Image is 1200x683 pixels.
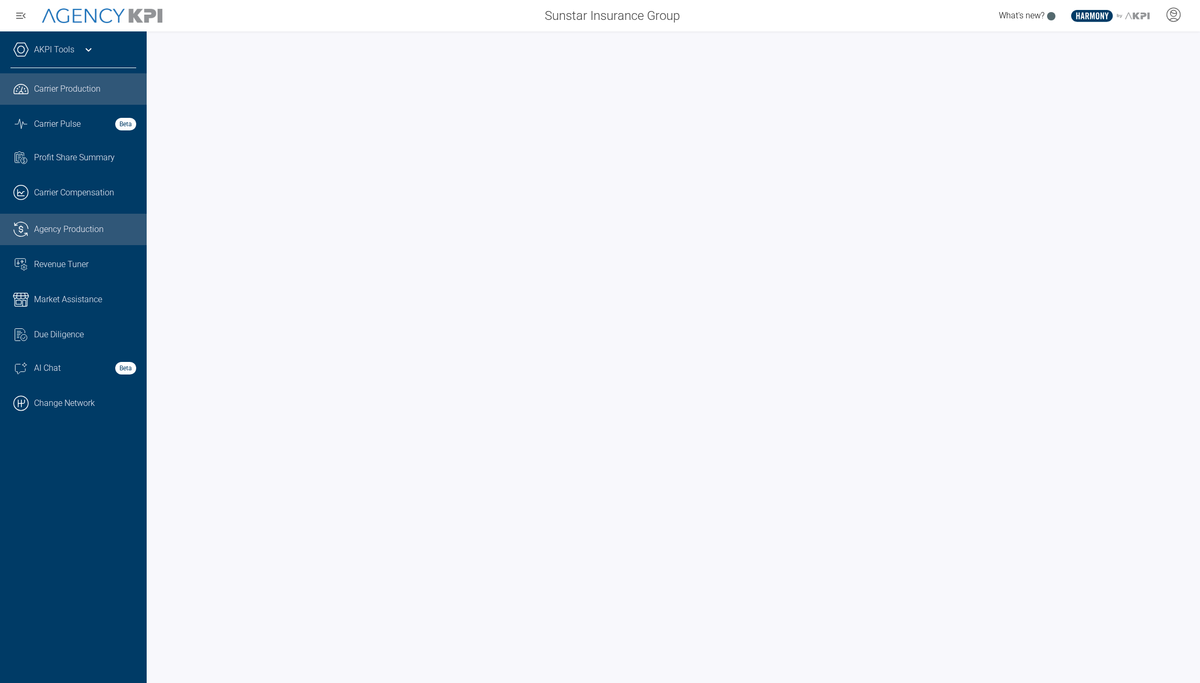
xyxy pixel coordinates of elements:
span: Sunstar Insurance Group [545,6,680,25]
span: Carrier Pulse [34,118,81,130]
span: Agency Production [34,223,104,236]
span: Carrier Compensation [34,186,114,199]
span: Market Assistance [34,293,102,306]
img: AgencyKPI [42,8,162,24]
strong: Beta [115,362,136,374]
span: What's new? [999,10,1044,20]
span: Revenue Tuner [34,258,89,271]
a: AKPI Tools [34,43,74,56]
span: Carrier Production [34,83,101,95]
span: AI Chat [34,362,61,374]
span: Due Diligence [34,328,84,341]
strong: Beta [115,118,136,130]
span: Profit Share Summary [34,151,115,164]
